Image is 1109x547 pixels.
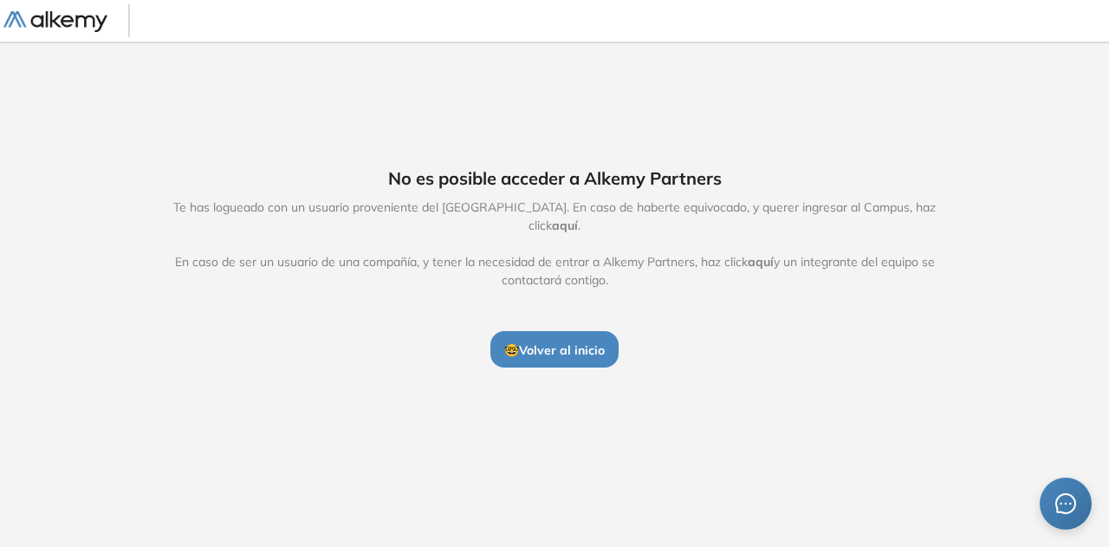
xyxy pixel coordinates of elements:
[748,254,774,270] span: aquí
[3,11,107,33] img: Logo
[504,342,605,358] span: 🤓 Volver al inicio
[552,218,578,233] span: aquí
[1055,493,1076,514] span: message
[388,166,722,192] span: No es posible acceder a Alkemy Partners
[490,331,619,368] button: 🤓Volver al inicio
[155,199,954,290] span: Te has logueado con un usuario proveniente del [GEOGRAPHIC_DATA]. En caso de haberte equivocado, ...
